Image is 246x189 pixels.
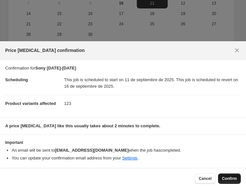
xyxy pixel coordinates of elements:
[55,148,129,153] b: [EMAIL_ADDRESS][DOMAIN_NAME]
[122,156,137,160] a: Settings
[35,66,76,70] b: Sony [DATE]-[DATE]
[12,155,241,161] li: You can update your confirmation email address from your .
[5,101,56,106] span: Product variants affected
[5,77,28,82] span: Scheduling
[222,176,237,181] span: Confirm
[64,95,241,112] dd: 123
[5,123,160,128] b: A price [MEDICAL_DATA] like this usually takes about 2 minutes to complete.
[12,147,241,154] li: An email will be sent to when the job has completed .
[5,65,241,71] p: Confirmation for
[195,173,215,184] button: Cancel
[232,45,242,56] button: Close
[5,140,241,145] h3: Important
[64,71,241,95] dd: This job is scheduled to start on 11 de septiembre de 2025. This job is scheduled to revert on 16...
[199,176,212,181] span: Cancel
[5,47,85,54] span: Price [MEDICAL_DATA] confirmation
[218,173,241,184] button: Confirm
